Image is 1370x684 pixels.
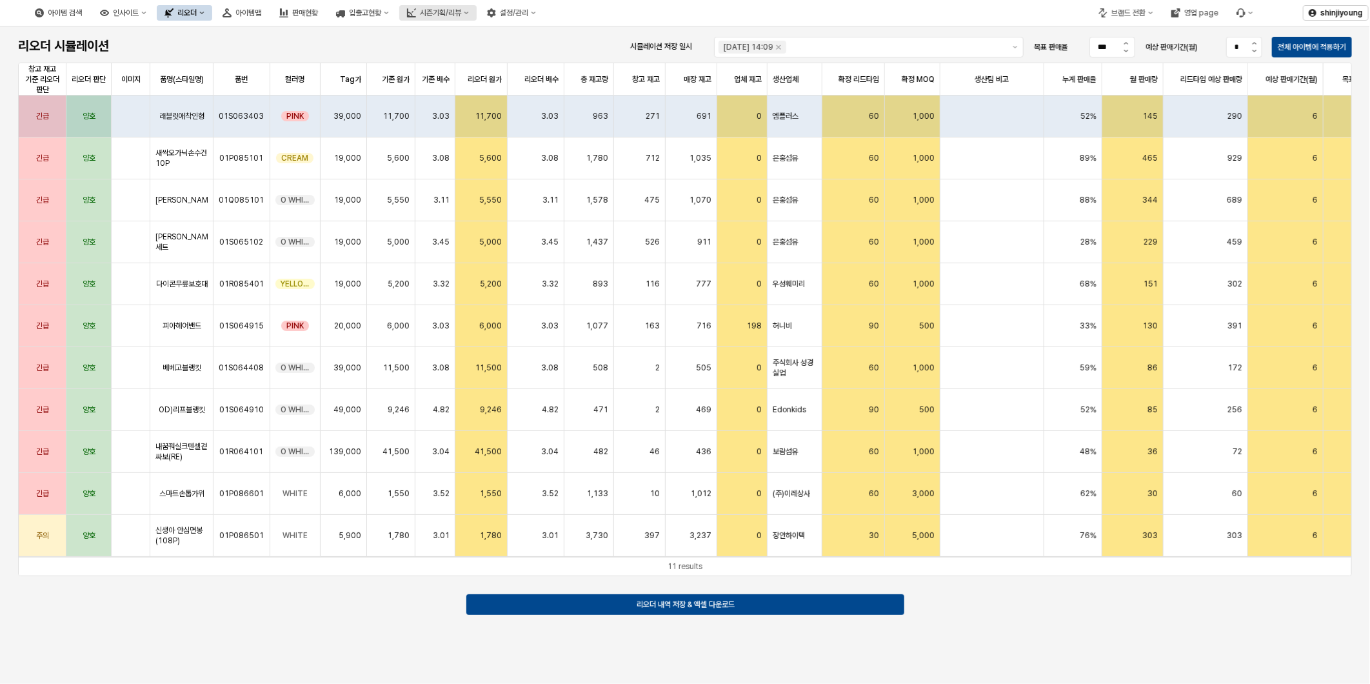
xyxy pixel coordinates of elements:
span: 양호 [83,279,95,289]
span: 508 [593,363,608,373]
span: 60 [869,237,879,247]
span: 689 [1227,195,1242,205]
span: 19,000 [334,279,361,289]
span: 5,200 [388,279,410,289]
span: 리오더 판단 [72,74,106,85]
div: 아이템맵 [235,8,261,17]
span: 1,000 [913,279,935,289]
button: shinjiyoung [1303,5,1369,21]
button: 브랜드 전환 [1091,5,1161,21]
span: 품명(스타일명) [160,74,204,85]
span: 은홍섬유 [773,195,799,205]
span: PINK [286,111,304,121]
span: 5,200 [480,279,502,289]
div: 리오더 [157,5,212,21]
span: 은홍섬유 [773,153,799,163]
span: 양호 [83,237,95,247]
p: 전체 아이템에 적용하기 [1278,42,1346,52]
span: 긴급 [36,363,49,373]
span: 엠플러스 [773,111,799,121]
span: 302 [1227,279,1242,289]
span: 베베고블랭킷 [163,363,201,373]
span: 6 [1313,321,1318,331]
span: 양호 [83,405,95,415]
span: 컬러명 [286,74,305,85]
span: 130 [1143,321,1158,331]
span: 48% [1080,447,1097,457]
span: 1,550 [480,488,502,499]
span: 0 [757,279,762,289]
span: O WHITE [281,405,310,415]
span: 5,900 [339,530,361,541]
span: 469 [696,405,711,415]
span: 예상 판매기간(월) [1266,74,1318,85]
span: 6 [1313,153,1318,163]
span: 1,077 [586,321,608,331]
span: 5,000 [387,237,410,247]
span: 0 [757,153,762,163]
span: OD)리프블랭킷 [159,405,205,415]
span: 01S064408 [219,363,264,373]
span: 1,000 [913,363,935,373]
span: 1,070 [690,195,711,205]
button: 입출고현황 [328,5,397,21]
span: 465 [1142,153,1158,163]
div: 아이템 검색 [48,8,82,17]
span: 85 [1147,405,1158,415]
span: 526 [645,237,660,247]
span: 1,780 [480,530,502,541]
span: 3.08 [541,363,559,373]
span: 01S064915 [219,321,264,331]
span: 271 [646,111,660,121]
span: 19,000 [334,237,361,247]
span: 0 [757,530,762,541]
span: [PERSON_NAME]10P세트 [155,232,208,252]
div: 판매현황 [272,5,326,21]
span: 새싹오가닉손수건10P [155,148,208,168]
span: 116 [646,279,660,289]
button: 리오더 내역 저장 & 엑셀 다운로드 [466,594,904,615]
div: 판매현황 [292,8,318,17]
span: 확정 MOQ [902,74,935,85]
button: 인사이트 [92,5,154,21]
span: O WHITE [281,363,310,373]
span: 01S065102 [219,237,263,247]
span: 3.03 [541,111,559,121]
span: 긴급 [36,405,49,415]
span: 1,780 [586,153,608,163]
span: 3.04 [541,447,559,457]
span: 1,000 [913,237,935,247]
span: 60 [869,488,879,499]
span: 1,035 [690,153,711,163]
span: 확정 리드타임 [839,74,879,85]
span: 505 [696,363,711,373]
span: 총 재고량 [581,74,608,85]
span: 품번 [235,74,248,85]
span: 11,500 [475,363,502,373]
span: 보람섬유 [773,447,799,457]
span: 41,500 [382,447,410,457]
span: 주의 [36,530,49,541]
span: 3.08 [432,363,450,373]
span: 1,000 [913,153,935,163]
button: 시즌기획/리뷰 [399,5,477,21]
span: Tag가 [340,74,361,85]
span: 생산업체 [773,74,799,85]
p: shinjiyoung [1320,8,1363,18]
span: 36 [1147,447,1158,457]
span: 0 [757,363,762,373]
span: 6 [1313,488,1318,499]
span: 60 [869,195,879,205]
span: 62% [1080,488,1097,499]
button: 영업 page [1164,5,1226,21]
span: WHITE [283,488,308,499]
span: 5,550 [479,195,502,205]
span: PINK [286,321,304,331]
span: 5,600 [479,153,502,163]
span: 생산팀 비고 [975,74,1009,85]
span: 929 [1227,153,1242,163]
span: 01R085401 [219,279,264,289]
span: 6 [1313,279,1318,289]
